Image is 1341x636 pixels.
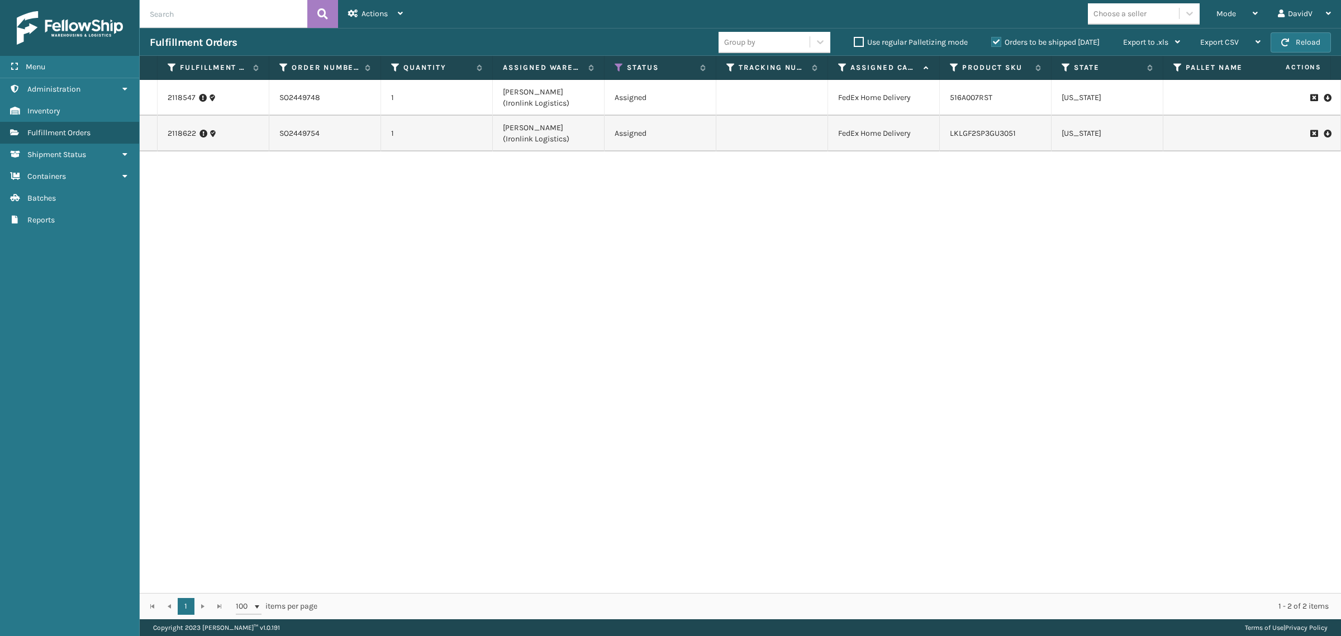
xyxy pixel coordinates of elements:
i: Request to Be Cancelled [1310,94,1317,102]
td: SO2449754 [269,116,381,151]
h3: Fulfillment Orders [150,36,237,49]
span: Reports [27,215,55,225]
span: Containers [27,172,66,181]
span: Actions [362,9,388,18]
span: items per page [236,598,317,615]
i: Request to Be Cancelled [1310,130,1317,137]
label: Pallet Name [1186,63,1253,73]
span: 100 [236,601,253,612]
label: State [1074,63,1142,73]
span: Inventory [27,106,60,116]
label: Status [627,63,695,73]
td: [PERSON_NAME] (Ironlink Logistics) [493,80,605,116]
label: Tracking Number [739,63,806,73]
td: [PERSON_NAME] (Ironlink Logistics) [493,116,605,151]
label: Orders to be shipped [DATE] [991,37,1100,47]
td: [US_STATE] [1052,116,1163,151]
td: 1 [381,116,493,151]
a: 2118622 [168,128,196,139]
p: Copyright 2023 [PERSON_NAME]™ v 1.0.191 [153,619,280,636]
a: LKLGF2SP3GU3051 [950,129,1016,138]
a: 2118547 [168,92,196,103]
span: Shipment Status [27,150,86,159]
td: FedEx Home Delivery [828,116,940,151]
label: Use regular Palletizing mode [854,37,968,47]
div: 1 - 2 of 2 items [333,601,1329,612]
label: Assigned Warehouse [503,63,583,73]
td: 1 [381,80,493,116]
span: Batches [27,193,56,203]
span: Export to .xls [1123,37,1168,47]
span: Menu [26,62,45,72]
td: [US_STATE] [1052,80,1163,116]
td: FedEx Home Delivery [828,80,940,116]
label: Order Number [292,63,359,73]
div: Group by [724,36,755,48]
td: Assigned [605,116,716,151]
i: Pull Label [1324,92,1330,103]
label: Quantity [403,63,471,73]
label: Fulfillment Order Id [180,63,248,73]
td: Assigned [605,80,716,116]
span: Export CSV [1200,37,1239,47]
td: SO2449748 [269,80,381,116]
div: Choose a seller [1093,8,1147,20]
a: 516A007RST [950,93,992,102]
div: | [1245,619,1328,636]
label: Product SKU [962,63,1030,73]
span: Mode [1216,9,1236,18]
button: Reload [1271,32,1331,53]
span: Actions [1250,58,1328,77]
img: logo [17,11,123,45]
span: Administration [27,84,80,94]
label: Assigned Carrier Service [850,63,918,73]
a: 1 [178,598,194,615]
a: Terms of Use [1245,624,1283,632]
i: Pull Label [1324,128,1330,139]
a: Privacy Policy [1285,624,1328,632]
span: Fulfillment Orders [27,128,91,137]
